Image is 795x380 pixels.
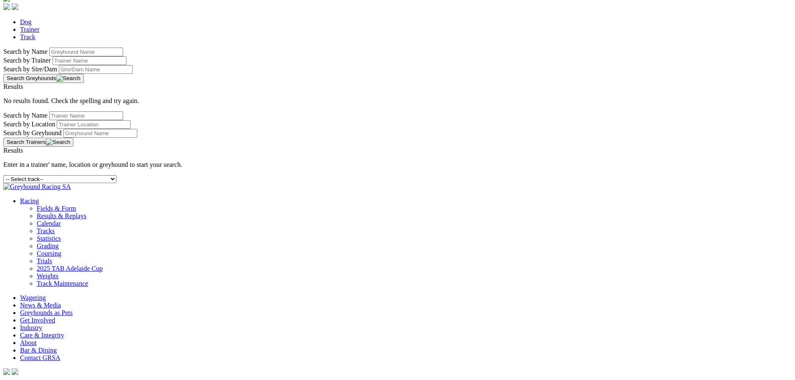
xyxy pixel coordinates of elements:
[3,83,792,91] div: Results
[37,272,58,279] a: Weights
[59,65,133,74] input: Search by Sire/Dam name
[20,339,37,346] a: About
[3,48,48,55] label: Search by Name
[3,74,84,83] button: Search Greyhounds
[12,3,18,10] img: twitter.svg
[3,97,792,105] p: No results found. Check the spelling and try again.
[20,294,46,301] a: Wagering
[20,332,64,339] a: Care & Integrity
[53,56,126,65] input: Search by Trainer name
[37,212,86,219] a: Results & Replays
[37,280,88,287] a: Track Maintenance
[12,368,18,375] img: twitter.svg
[3,183,71,191] img: Greyhound Racing SA
[37,250,61,257] a: Coursing
[3,57,51,64] label: Search by Trainer
[3,161,792,169] p: Enter in a trainer' name, location or greyhound to start your search.
[3,368,10,375] img: facebook.svg
[20,354,60,361] a: Contact GRSA
[37,205,76,212] a: Fields & Form
[3,121,55,128] label: Search by Location
[46,139,70,146] img: Search
[49,111,123,120] input: Search by Trainer Name
[3,147,792,154] div: Results
[37,257,52,264] a: Trials
[20,317,55,324] a: Get Involved
[57,120,131,129] input: Search by Trainer Location
[37,235,61,242] a: Statistics
[20,347,57,354] a: Bar & Dining
[49,48,123,56] input: Search by Greyhound name
[3,3,10,10] img: facebook.svg
[20,197,39,204] a: Racing
[3,65,57,73] label: Search by Sire/Dam
[3,138,73,147] button: Search Trainers
[63,129,137,138] input: Search by Greyhound Name
[20,302,61,309] a: News & Media
[20,26,40,33] a: Trainer
[20,33,35,40] a: Track
[37,220,61,227] a: Calendar
[37,227,55,234] a: Tracks
[3,112,48,119] label: Search by Name
[37,242,58,249] a: Grading
[56,75,81,82] img: Search
[3,129,62,136] label: Search by Greyhound
[20,324,42,331] a: Industry
[20,309,73,316] a: Greyhounds as Pets
[37,265,103,272] a: 2025 TAB Adelaide Cup
[20,18,32,25] a: Dog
